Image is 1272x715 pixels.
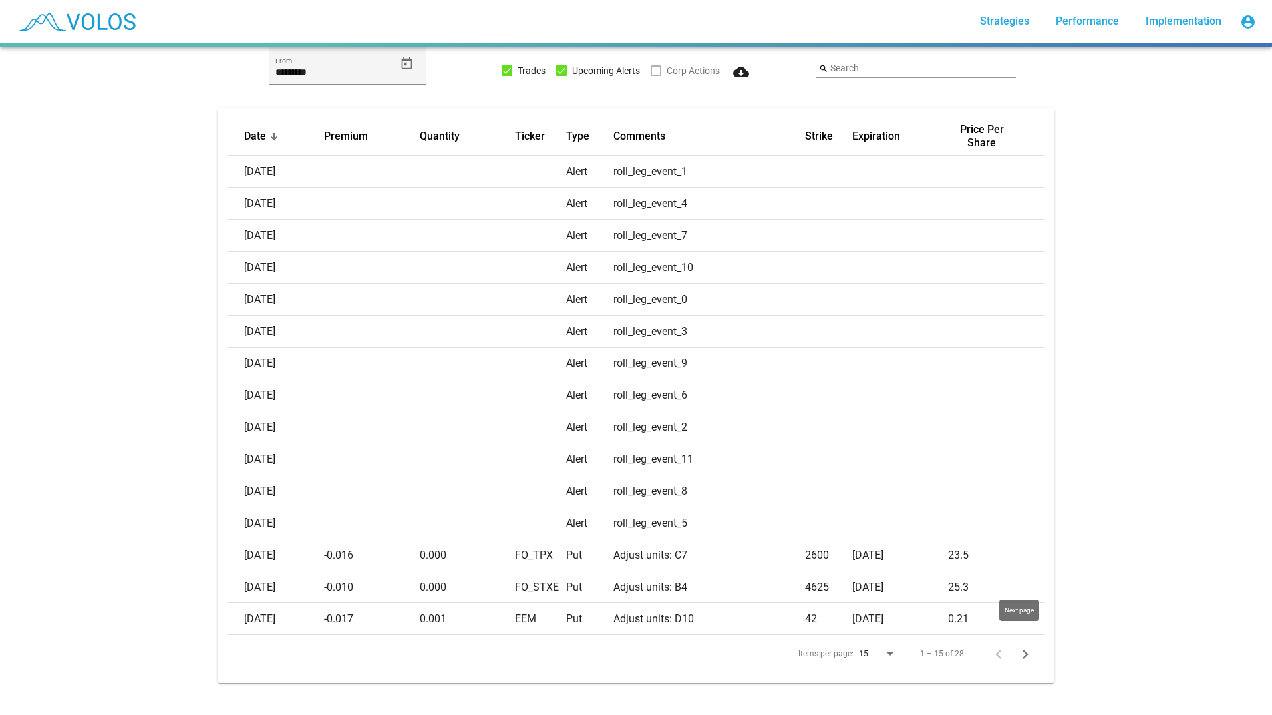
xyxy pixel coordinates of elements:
[852,130,900,143] button: Change sorting for expiration
[228,252,324,284] td: [DATE]
[566,156,614,188] td: Alert
[613,475,804,507] td: roll_leg_event_8
[566,188,614,220] td: Alert
[1012,640,1038,667] button: Next page
[613,411,804,443] td: roll_leg_event_2
[228,571,324,603] td: [DATE]
[1056,15,1119,27] span: Performance
[948,539,1044,571] td: 23.5
[566,379,614,411] td: Alert
[228,443,324,475] td: [DATE]
[613,539,804,571] td: Adjust units: C7
[566,348,614,379] td: Alert
[948,123,1016,150] button: Change sorting for price_per_share
[852,603,948,635] td: [DATE]
[613,316,804,348] td: roll_leg_event_3
[515,539,566,571] td: FO_TPX
[805,130,833,143] button: Change sorting for strike
[566,220,614,252] td: Alert
[515,130,545,143] button: Change sorting for ticker
[798,647,854,660] div: Items per page:
[228,348,324,379] td: [DATE]
[613,507,804,539] td: roll_leg_event_5
[566,252,614,284] td: Alert
[613,348,804,379] td: roll_leg_event_9
[1240,14,1256,30] mat-icon: account_circle
[566,443,614,475] td: Alert
[420,571,516,603] td: 0.000
[985,640,1012,667] button: Previous page
[859,650,896,659] mat-select: Items per page:
[515,571,566,603] td: FO_STXE
[420,539,516,571] td: 0.000
[228,603,324,635] td: [DATE]
[324,603,420,635] td: -0.017
[518,63,546,79] span: Trades
[515,603,566,635] td: EEM
[228,156,324,188] td: [DATE]
[613,571,804,603] td: Adjust units: B4
[920,647,964,660] div: 1 – 15 of 28
[613,156,804,188] td: roll_leg_event_1
[969,9,1040,33] a: Strategies
[805,571,853,603] td: 4625
[324,571,420,603] td: -0.010
[244,130,266,143] button: Change sorting for transaction_date
[228,475,324,507] td: [DATE]
[859,649,868,658] span: 15
[819,64,828,75] mat-icon: search
[228,411,324,443] td: [DATE]
[1135,9,1232,33] a: Implementation
[1045,9,1130,33] a: Performance
[228,507,324,539] td: [DATE]
[420,603,516,635] td: 0.001
[613,603,804,635] td: Adjust units: D10
[613,220,804,252] td: roll_leg_event_7
[566,284,614,316] td: Alert
[324,130,368,143] button: Change sorting for premium
[566,507,614,539] td: Alert
[566,603,614,635] td: Put
[228,284,324,316] td: [DATE]
[228,188,324,220] td: [DATE]
[613,188,804,220] td: roll_leg_event_4
[667,63,720,79] span: Corp Actions
[395,52,418,75] button: Open calendar
[852,539,948,571] td: [DATE]
[566,411,614,443] td: Alert
[1146,15,1221,27] span: Implementation
[613,252,804,284] td: roll_leg_event_10
[228,316,324,348] td: [DATE]
[980,15,1029,27] span: Strategies
[613,443,804,475] td: roll_leg_event_11
[948,571,1044,603] td: 25.3
[948,603,1044,635] td: 0.21
[852,571,948,603] td: [DATE]
[805,539,853,571] td: 2600
[566,539,614,571] td: Put
[566,571,614,603] td: Put
[613,130,665,143] button: Change sorting for comments
[566,130,589,143] button: Change sorting for option_type
[613,379,804,411] td: roll_leg_event_6
[11,5,142,38] img: blue_transparent.png
[566,475,614,507] td: Alert
[566,316,614,348] td: Alert
[572,63,640,79] span: Upcoming Alerts
[228,379,324,411] td: [DATE]
[228,539,324,571] td: [DATE]
[324,539,420,571] td: -0.016
[733,64,749,80] mat-icon: cloud_download
[228,220,324,252] td: [DATE]
[420,130,460,143] button: Change sorting for quantity
[805,603,853,635] td: 42
[613,284,804,316] td: roll_leg_event_0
